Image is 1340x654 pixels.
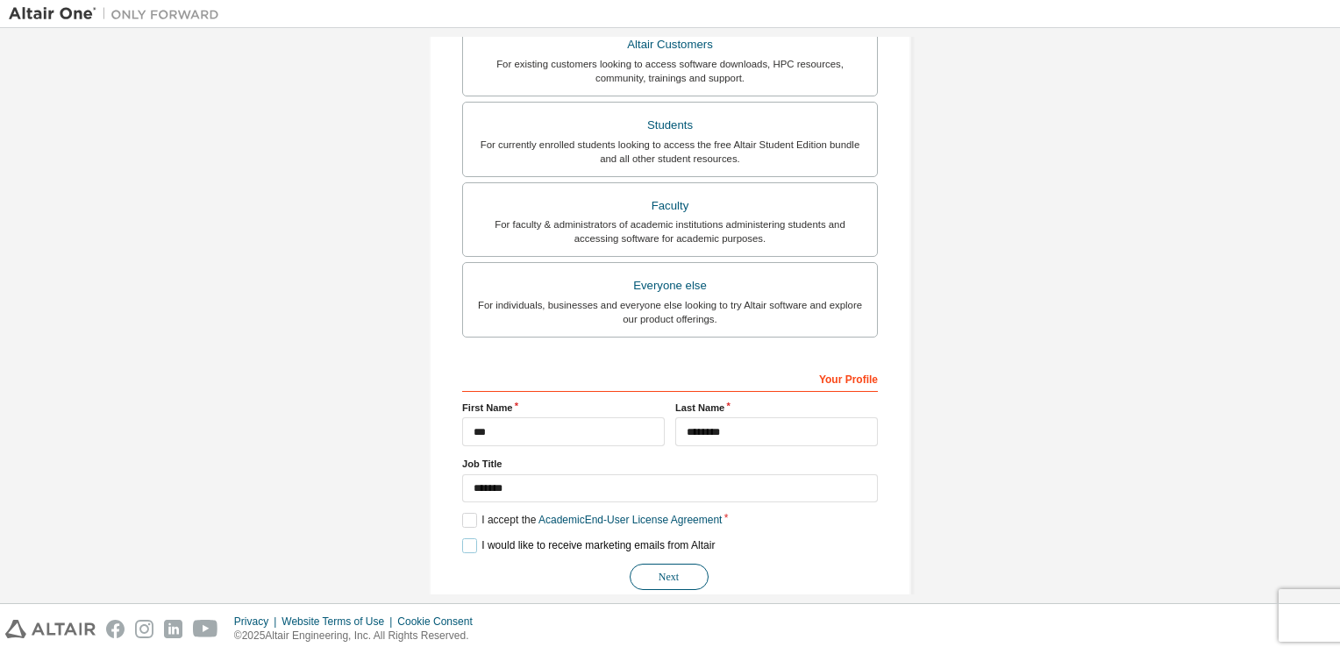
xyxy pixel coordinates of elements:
[474,113,866,138] div: Students
[462,457,878,471] label: Job Title
[474,138,866,166] div: For currently enrolled students looking to access the free Altair Student Edition bundle and all ...
[9,5,228,23] img: Altair One
[282,615,397,629] div: Website Terms of Use
[234,629,483,643] p: © 2025 Altair Engineering, Inc. All Rights Reserved.
[474,298,866,326] div: For individuals, businesses and everyone else looking to try Altair software and explore our prod...
[234,615,282,629] div: Privacy
[630,564,709,590] button: Next
[462,364,878,392] div: Your Profile
[5,620,96,638] img: altair_logo.svg
[474,194,866,218] div: Faculty
[538,514,722,526] a: Academic End-User License Agreement
[135,620,153,638] img: instagram.svg
[474,57,866,85] div: For existing customers looking to access software downloads, HPC resources, community, trainings ...
[164,620,182,638] img: linkedin.svg
[106,620,125,638] img: facebook.svg
[462,538,715,553] label: I would like to receive marketing emails from Altair
[474,217,866,245] div: For faculty & administrators of academic institutions administering students and accessing softwa...
[397,615,482,629] div: Cookie Consent
[474,32,866,57] div: Altair Customers
[675,401,878,415] label: Last Name
[462,513,722,528] label: I accept the
[193,620,218,638] img: youtube.svg
[474,274,866,298] div: Everyone else
[462,401,665,415] label: First Name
